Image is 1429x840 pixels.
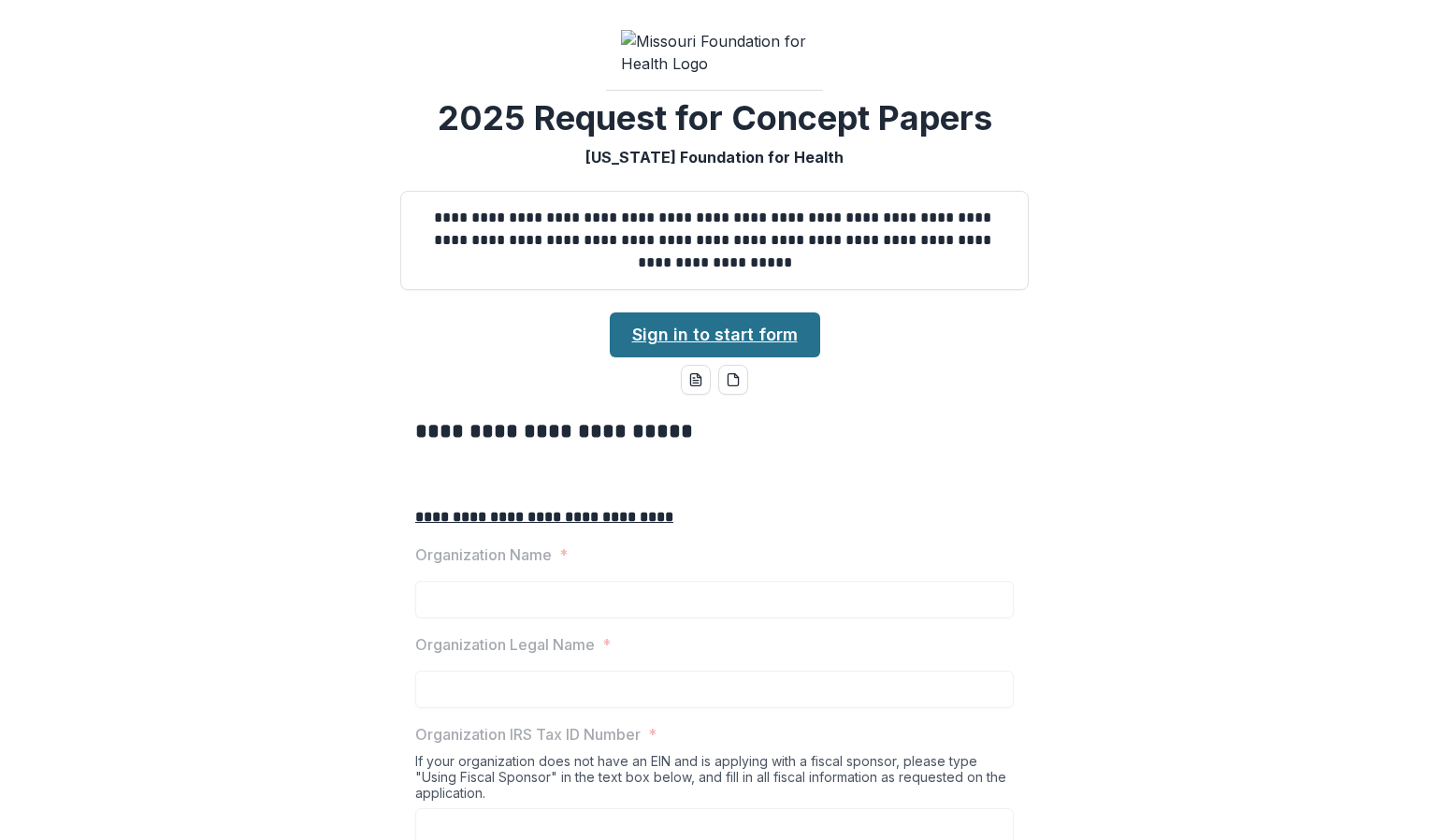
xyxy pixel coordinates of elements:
img: Missouri Foundation for Health Logo [621,30,808,75]
button: pdf-download [718,365,748,395]
p: [US_STATE] Foundation for Health [585,146,844,168]
p: Organization IRS Tax ID Number [415,723,641,746]
div: If your organization does not have an EIN and is applying with a fiscal sponsor, please type "Usi... [415,753,1014,808]
button: word-download [681,365,711,395]
p: Organization Legal Name [415,633,595,656]
a: Sign in to start form [610,312,820,357]
h2: 2025 Request for Concept Papers [438,98,992,138]
p: Organization Name [415,543,552,566]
